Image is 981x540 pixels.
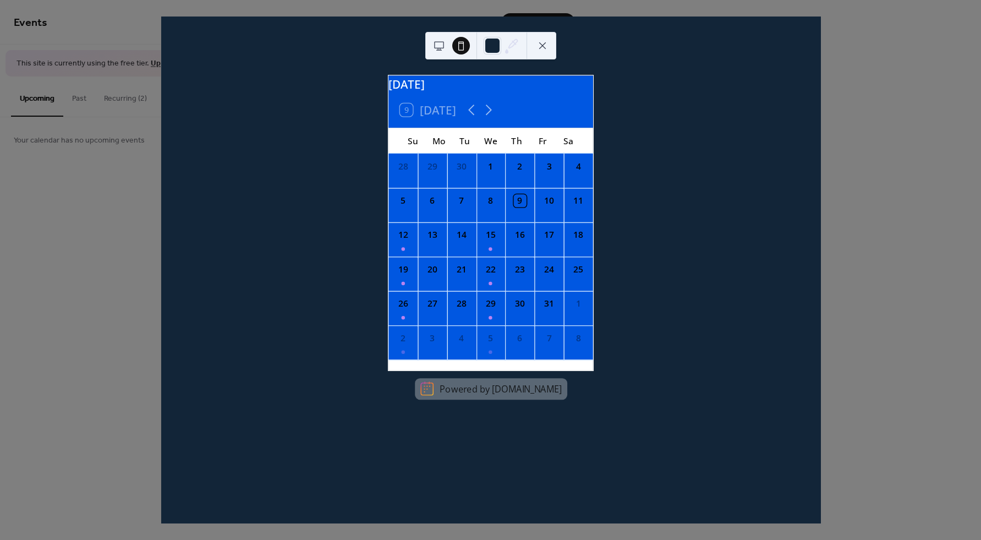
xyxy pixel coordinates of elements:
[572,297,585,310] div: 1
[542,194,555,207] div: 10
[572,263,585,276] div: 25
[455,332,468,345] div: 4
[426,160,439,173] div: 29
[400,128,426,154] div: Su
[426,128,452,154] div: Mo
[388,75,593,92] div: [DATE]
[556,128,582,154] div: Sa
[572,229,585,242] div: 18
[426,194,439,207] div: 6
[530,128,556,154] div: Fr
[513,297,526,310] div: 30
[513,263,526,276] div: 23
[484,160,497,173] div: 1
[542,297,555,310] div: 31
[426,297,439,310] div: 27
[542,332,555,345] div: 7
[397,297,409,310] div: 26
[504,128,530,154] div: Th
[572,160,585,173] div: 4
[572,332,585,345] div: 8
[478,128,503,154] div: We
[542,160,555,173] div: 3
[426,332,439,345] div: 3
[426,263,439,276] div: 20
[452,128,478,154] div: Tu
[455,297,468,310] div: 28
[455,160,468,173] div: 30
[397,263,409,276] div: 19
[455,194,468,207] div: 7
[513,332,526,345] div: 6
[484,263,497,276] div: 22
[484,297,497,310] div: 29
[397,160,409,173] div: 28
[484,332,497,345] div: 5
[513,229,526,242] div: 16
[440,383,562,395] div: Powered by
[484,194,497,207] div: 8
[542,263,555,276] div: 24
[492,383,562,395] a: [DOMAIN_NAME]
[426,229,439,242] div: 13
[513,194,526,207] div: 9
[542,229,555,242] div: 17
[397,229,409,242] div: 12
[397,194,409,207] div: 5
[455,229,468,242] div: 14
[455,263,468,276] div: 21
[513,160,526,173] div: 2
[484,229,497,242] div: 15
[397,332,409,345] div: 2
[572,194,585,207] div: 11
